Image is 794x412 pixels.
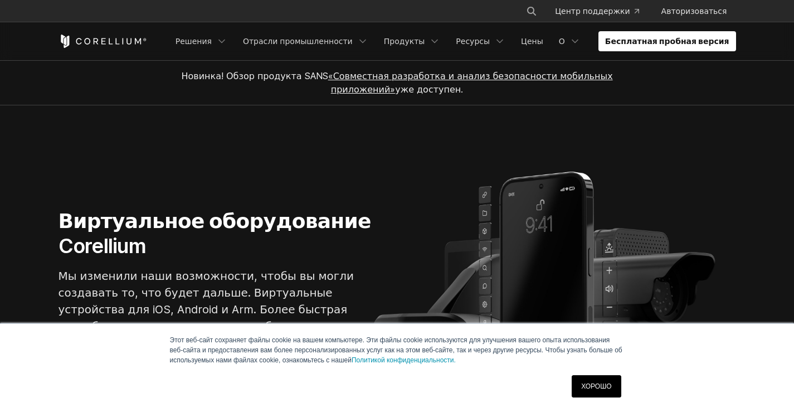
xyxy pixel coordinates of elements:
[59,209,371,258] font: Виртуальное оборудование Corellium
[555,6,630,16] font: Центр поддержки
[661,6,727,16] font: Авторизоваться
[559,36,565,46] font: О
[181,70,328,81] font: Новинка! Обзор продукта SANS
[605,36,729,46] font: Бесплатная пробная версия
[513,1,735,21] div: Меню навигации
[59,269,357,350] font: Мы изменили наши возможности, чтобы вы могли создавать то, что будет дальше. Виртуальные устройст...
[352,356,456,364] a: Политикой конфиденциальности.
[328,70,613,95] a: «Совместная разработка и анализ безопасности мобильных приложений»
[456,36,490,46] font: Ресурсы
[169,31,736,51] div: Меню навигации
[581,382,611,390] font: ХОРОШО
[521,36,543,46] font: Цены
[170,336,622,364] font: Этот веб-сайт сохраняет файлы cookie на вашем компьютере. Эти файлы cookie используются для улучш...
[384,36,425,46] font: Продукты
[59,35,147,48] a: Кореллиум Дом
[176,36,212,46] font: Решения
[522,1,542,21] button: Поиск
[572,375,621,398] a: ХОРОШО
[243,36,353,46] font: Отрасли промышленности
[395,84,463,95] font: уже доступен.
